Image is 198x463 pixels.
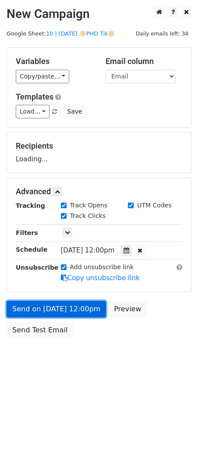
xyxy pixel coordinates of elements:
[16,70,69,83] a: Copy/paste...
[7,301,106,317] a: Send on [DATE] 12:00pm
[137,201,171,210] label: UTM Codes
[16,229,38,236] strong: Filters
[16,202,45,209] strong: Tracking
[70,201,108,210] label: Track Opens
[154,421,198,463] iframe: Chat Widget
[7,322,73,338] a: Send Test Email
[16,246,47,253] strong: Schedule
[106,57,182,66] h5: Email column
[133,30,191,37] a: Daily emails left: 34
[16,92,53,101] a: Templates
[61,246,115,254] span: [DATE] 12:00pm
[16,187,182,196] h5: Advanced
[70,263,134,272] label: Add unsubscribe link
[7,7,191,21] h2: New Campaign
[16,57,92,66] h5: Variables
[108,301,147,317] a: Preview
[70,211,106,221] label: Track Clicks
[133,29,191,39] span: Daily emails left: 34
[46,30,115,37] a: 10 | [DATE] 🔆PHD Tik🔆
[61,274,140,282] a: Copy unsubscribe link
[16,141,182,164] div: Loading...
[7,30,115,37] small: Google Sheet:
[63,105,86,118] button: Save
[16,264,59,271] strong: Unsubscribe
[16,105,49,118] a: Load...
[16,141,182,151] h5: Recipients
